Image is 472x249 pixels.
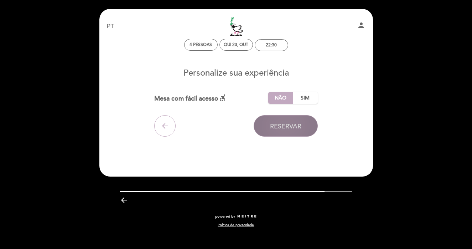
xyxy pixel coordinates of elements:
label: Sim [293,92,318,104]
button: arrow_back [154,115,176,137]
span: 4 pessoas [190,42,212,47]
button: person [357,21,365,32]
span: Personalize sua experiência [183,68,289,78]
div: 22:30 [266,42,277,48]
i: arrow_backward [120,196,128,204]
a: powered by [215,214,257,219]
i: person [357,21,365,30]
i: arrow_back [161,122,169,130]
span: Reservar [270,122,301,130]
i: accessible_forward [218,93,227,102]
label: Não [268,92,293,104]
div: Mesa com fácil acesso [154,92,227,104]
button: Reservar [254,115,318,137]
img: MEITRE [237,215,257,218]
span: powered by [215,214,235,219]
a: Política de privacidade [218,223,254,228]
a: Lardito [192,17,281,36]
div: Qui 23, out [224,42,248,47]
